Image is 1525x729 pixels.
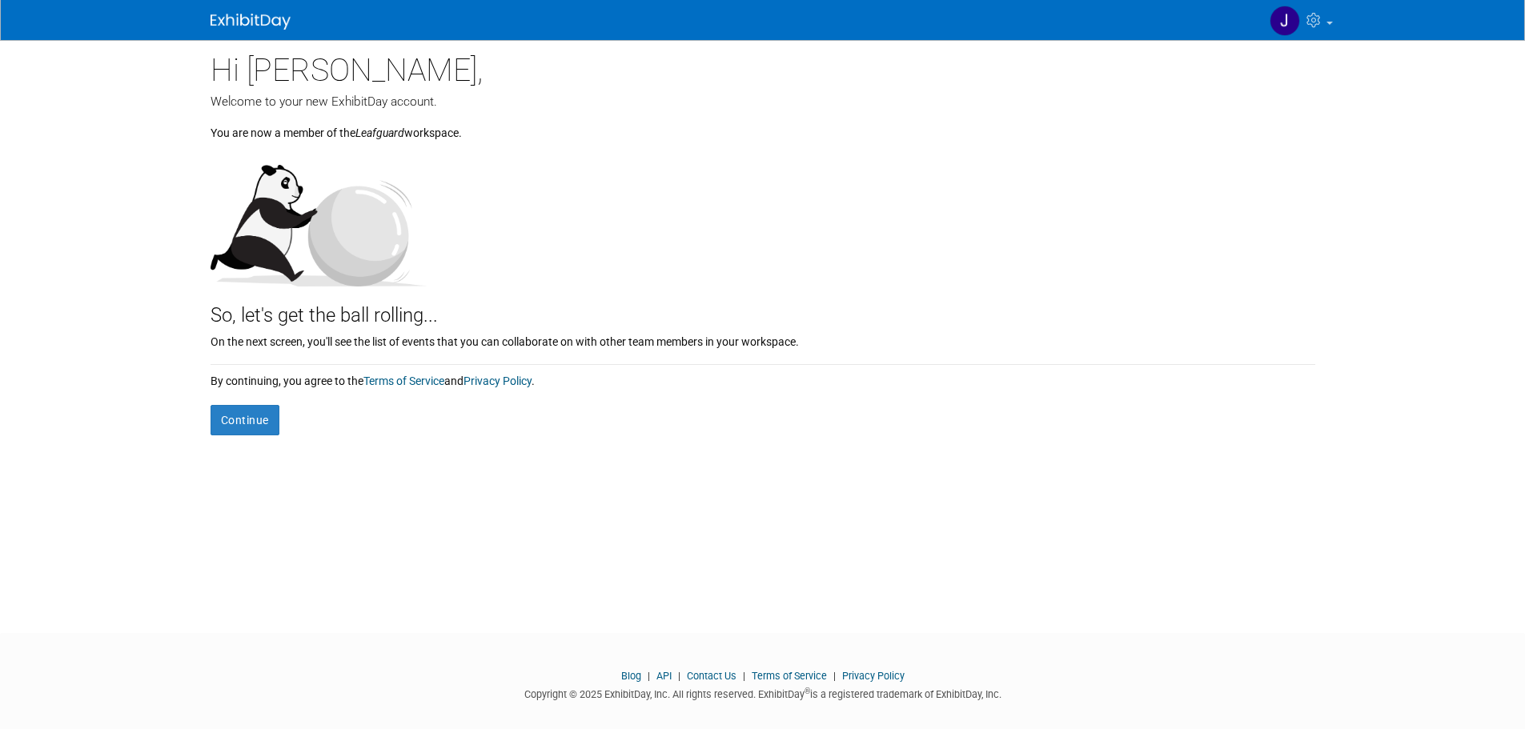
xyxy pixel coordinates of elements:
[739,670,749,682] span: |
[211,286,1315,330] div: So, let's get the ball rolling...
[752,670,827,682] a: Terms of Service
[211,149,427,286] img: Let's get the ball rolling
[211,40,1315,93] div: Hi [PERSON_NAME],
[829,670,840,682] span: |
[805,687,810,695] sup: ®
[464,375,532,387] a: Privacy Policy
[842,670,905,682] a: Privacy Policy
[355,126,404,139] i: Leafguard
[1270,6,1300,36] img: Jamie Chipman
[211,330,1315,350] div: On the next screen, you'll see the list of events that you can collaborate on with other team mem...
[211,14,291,30] img: ExhibitDay
[211,365,1315,389] div: By continuing, you agree to the and .
[363,375,444,387] a: Terms of Service
[211,93,1315,110] div: Welcome to your new ExhibitDay account.
[211,405,279,435] button: Continue
[644,670,654,682] span: |
[674,670,684,682] span: |
[211,110,1315,141] div: You are now a member of the workspace.
[656,670,672,682] a: API
[687,670,736,682] a: Contact Us
[621,670,641,682] a: Blog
